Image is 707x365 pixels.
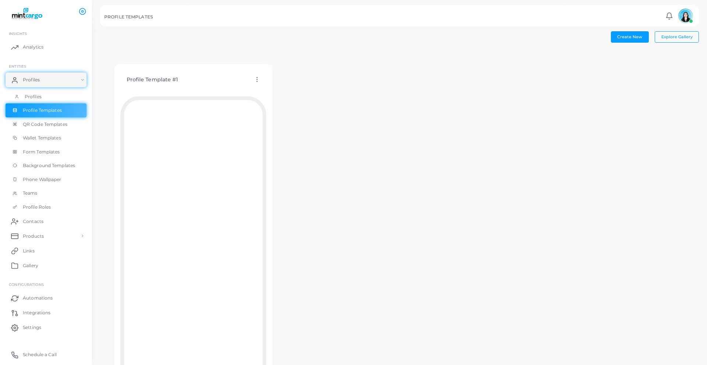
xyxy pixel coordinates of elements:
[6,103,87,117] a: Profile Templates
[23,77,40,83] span: Profiles
[6,214,87,228] a: Contacts
[23,204,51,210] span: Profile Roles
[6,291,87,305] a: Automations
[676,8,695,23] a: avatar
[6,117,87,131] a: QR Code Templates
[23,233,44,240] span: Products
[25,93,42,100] span: Profiles
[23,295,53,301] span: Automations
[23,135,61,141] span: Wallet Templates
[23,44,43,50] span: Analytics
[6,145,87,159] a: Form Templates
[6,186,87,200] a: Teams
[6,228,87,243] a: Products
[127,77,178,83] h4: Profile Template #1
[23,149,60,155] span: Form Templates
[678,8,693,23] img: avatar
[104,14,153,20] h5: PROFILE TEMPLATES
[6,131,87,145] a: Wallet Templates
[6,40,87,54] a: Analytics
[6,159,87,173] a: Background Templates
[6,90,87,104] a: Profiles
[9,282,44,287] span: Configurations
[23,121,67,128] span: QR Code Templates
[6,243,87,258] a: Links
[6,305,87,320] a: Integrations
[23,248,35,254] span: Links
[23,176,61,183] span: Phone Wallpaper
[23,262,38,269] span: Gallery
[611,31,649,42] button: Create New
[6,200,87,214] a: Profile Roles
[6,72,87,87] a: Profiles
[6,347,87,362] a: Schedule a Call
[9,31,27,36] span: INSIGHTS
[23,218,43,225] span: Contacts
[9,64,26,68] span: ENTITIES
[23,162,75,169] span: Background Templates
[23,107,62,114] span: Profile Templates
[6,173,87,187] a: Phone Wallpaper
[6,320,87,335] a: Settings
[23,351,57,358] span: Schedule a Call
[7,7,48,21] img: logo
[661,34,693,39] span: Explore Gallery
[23,190,38,196] span: Teams
[617,34,642,39] span: Create New
[655,31,699,42] button: Explore Gallery
[23,309,50,316] span: Integrations
[6,258,87,273] a: Gallery
[23,324,41,331] span: Settings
